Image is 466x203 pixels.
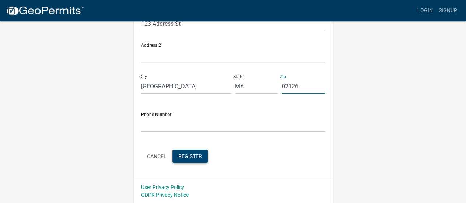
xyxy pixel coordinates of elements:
[436,4,460,18] a: Signup
[141,192,189,198] a: GDPR Privacy Notice
[414,4,436,18] a: Login
[141,184,184,190] a: User Privacy Policy
[141,150,172,163] button: Cancel
[178,153,202,159] span: Register
[172,150,208,163] button: Register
